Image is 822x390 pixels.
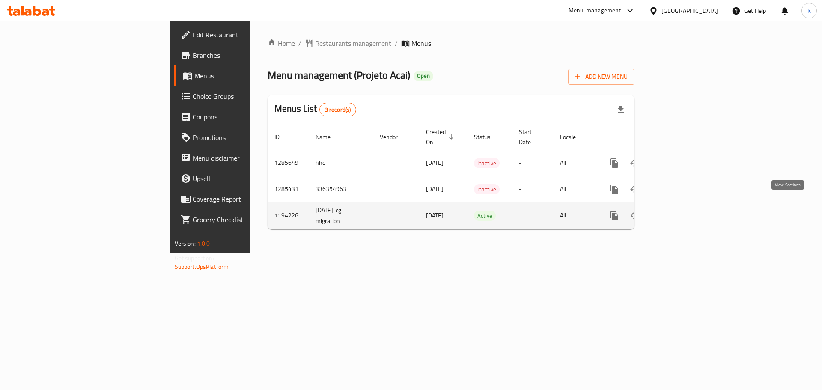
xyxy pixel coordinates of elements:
[553,150,597,176] td: All
[268,124,693,229] table: enhanced table
[174,65,308,86] a: Menus
[175,253,214,264] span: Get support on:
[553,176,597,202] td: All
[175,261,229,272] a: Support.OpsPlatform
[568,69,634,85] button: Add New Menu
[174,45,308,65] a: Branches
[174,107,308,127] a: Coupons
[315,38,391,48] span: Restaurants management
[193,91,301,101] span: Choice Groups
[174,86,308,107] a: Choice Groups
[174,24,308,45] a: Edit Restaurant
[560,132,587,142] span: Locale
[193,50,301,60] span: Branches
[512,202,553,229] td: -
[174,209,308,230] a: Grocery Checklist
[625,179,645,199] button: Change Status
[193,194,301,204] span: Coverage Report
[426,157,444,168] span: [DATE]
[604,153,625,173] button: more
[320,106,356,114] span: 3 record(s)
[553,202,597,229] td: All
[274,132,291,142] span: ID
[512,150,553,176] td: -
[174,189,308,209] a: Coverage Report
[597,124,693,150] th: Actions
[569,6,621,16] div: Menu-management
[411,38,431,48] span: Menus
[309,176,373,202] td: 336354963
[309,150,373,176] td: hhc
[474,211,496,221] span: Active
[604,205,625,226] button: more
[268,65,410,85] span: Menu management ( Projeto Acai )
[316,132,342,142] span: Name
[426,183,444,194] span: [DATE]
[174,148,308,168] a: Menu disclaimer
[426,127,457,147] span: Created On
[625,153,645,173] button: Change Status
[414,72,433,80] span: Open
[194,71,301,81] span: Menus
[625,205,645,226] button: Change Status
[268,38,634,48] nav: breadcrumb
[426,210,444,221] span: [DATE]
[611,99,631,120] div: Export file
[575,71,628,82] span: Add New Menu
[807,6,811,15] span: K
[661,6,718,15] div: [GEOGRAPHIC_DATA]
[197,238,210,249] span: 1.0.0
[193,173,301,184] span: Upsell
[604,179,625,199] button: more
[519,127,543,147] span: Start Date
[309,202,373,229] td: [DATE]-cg migration
[193,132,301,143] span: Promotions
[474,158,500,168] span: Inactive
[380,132,409,142] span: Vendor
[193,153,301,163] span: Menu disclaimer
[474,132,502,142] span: Status
[193,112,301,122] span: Coupons
[193,214,301,225] span: Grocery Checklist
[174,127,308,148] a: Promotions
[512,176,553,202] td: -
[395,38,398,48] li: /
[474,185,500,194] span: Inactive
[414,71,433,81] div: Open
[305,38,391,48] a: Restaurants management
[193,30,301,40] span: Edit Restaurant
[274,102,356,116] h2: Menus List
[174,168,308,189] a: Upsell
[175,238,196,249] span: Version:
